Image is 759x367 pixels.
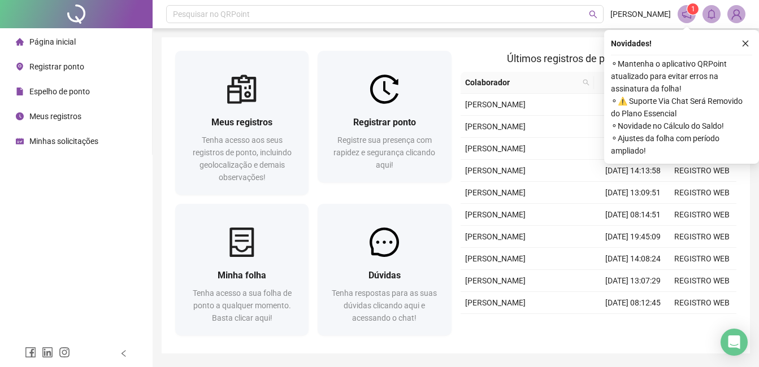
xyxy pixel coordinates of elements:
span: Minha folha [218,270,266,281]
span: Data/Hora [598,76,647,89]
span: [PERSON_NAME] [465,188,526,197]
span: [PERSON_NAME] [465,254,526,263]
span: Colaborador [465,76,579,89]
span: ⚬ ⚠️ Suporte Via Chat Será Removido do Plano Essencial [611,95,752,120]
span: search [583,79,589,86]
span: facebook [25,347,36,358]
span: ⚬ Novidade no Cálculo do Saldo! [611,120,752,132]
span: [PERSON_NAME] [465,100,526,109]
span: Meus registros [211,117,272,128]
span: Minhas solicitações [29,137,98,146]
span: instagram [59,347,70,358]
span: Tenha acesso aos seus registros de ponto, incluindo geolocalização e demais observações! [193,136,292,182]
th: Data/Hora [594,72,661,94]
span: home [16,38,24,46]
td: [DATE] 13:07:29 [598,270,667,292]
span: notification [682,9,692,19]
td: REGISTRO WEB [667,182,736,204]
span: Espelho de ponto [29,87,90,96]
span: [PERSON_NAME] [465,232,526,241]
span: Registre sua presença com rapidez e segurança clicando aqui! [333,136,435,169]
td: [DATE] 19:45:09 [598,226,667,248]
td: REGISTRO WEB [667,204,736,226]
td: REGISTRO WEB [667,292,736,314]
td: [DATE] 18:19:10 [598,314,667,336]
td: [DATE] 13:01:21 [598,94,667,116]
td: [DATE] 08:14:51 [598,204,667,226]
span: Últimos registros de ponto sincronizados [507,53,689,64]
td: REGISTRO WEB [667,160,736,182]
span: [PERSON_NAME] [465,210,526,219]
td: [DATE] 14:08:24 [598,248,667,270]
sup: 1 [687,3,699,15]
span: Página inicial [29,37,76,46]
span: close [741,40,749,47]
td: REGISTRO WEB [667,270,736,292]
span: [PERSON_NAME] [465,122,526,131]
td: REGISTRO WEB [667,314,736,336]
span: search [580,74,592,91]
span: search [589,10,597,19]
span: [PERSON_NAME] [610,8,671,20]
img: 86078 [728,6,745,23]
a: Meus registrosTenha acesso aos seus registros de ponto, incluindo geolocalização e demais observa... [175,51,309,195]
span: [PERSON_NAME] [465,298,526,307]
td: REGISTRO WEB [667,248,736,270]
a: DúvidasTenha respostas para as suas dúvidas clicando aqui e acessando o chat! [318,204,451,335]
span: Tenha acesso a sua folha de ponto a qualquer momento. Basta clicar aqui! [193,289,292,322]
span: bell [706,9,717,19]
td: [DATE] 08:13:11 [598,116,667,138]
span: Registrar ponto [353,117,416,128]
span: left [120,349,128,357]
span: environment [16,63,24,71]
span: clock-circle [16,112,24,120]
span: file [16,88,24,95]
span: Registrar ponto [29,62,84,71]
span: ⚬ Ajustes da folha com período ampliado! [611,132,752,157]
span: Novidades ! [611,37,652,50]
span: Dúvidas [368,270,401,281]
td: [DATE] 19:36:57 [598,138,667,160]
span: Tenha respostas para as suas dúvidas clicando aqui e acessando o chat! [332,289,437,322]
span: 1 [691,5,695,13]
div: Open Intercom Messenger [721,329,748,356]
span: linkedin [42,347,53,358]
span: schedule [16,137,24,145]
td: [DATE] 08:12:45 [598,292,667,314]
span: [PERSON_NAME] [465,166,526,175]
span: Meus registros [29,112,81,121]
span: [PERSON_NAME] [465,276,526,285]
span: [PERSON_NAME] [465,144,526,153]
span: ⚬ Mantenha o aplicativo QRPoint atualizado para evitar erros na assinatura da folha! [611,58,752,95]
td: [DATE] 14:13:58 [598,160,667,182]
td: REGISTRO WEB [667,226,736,248]
a: Minha folhaTenha acesso a sua folha de ponto a qualquer momento. Basta clicar aqui! [175,204,309,335]
a: Registrar pontoRegistre sua presença com rapidez e segurança clicando aqui! [318,51,451,182]
td: [DATE] 13:09:51 [598,182,667,204]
